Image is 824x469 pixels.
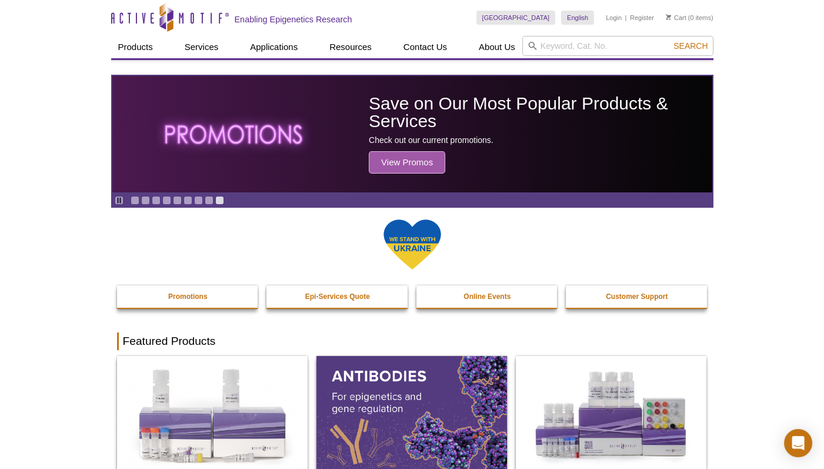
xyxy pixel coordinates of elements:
a: Toggle autoplay [115,196,124,205]
button: Search [670,41,711,51]
a: Go to slide 2 [141,196,150,205]
a: Login [606,14,622,22]
a: Register [630,14,654,22]
li: | [625,11,627,25]
a: Go to slide 3 [152,196,161,205]
div: Open Intercom Messenger [784,429,812,457]
a: Go to slide 7 [194,196,203,205]
a: English [561,11,594,25]
a: Go to slide 1 [131,196,139,205]
a: [GEOGRAPHIC_DATA] [476,11,556,25]
a: Contact Us [396,36,454,58]
a: About Us [472,36,522,58]
a: Go to slide 4 [162,196,171,205]
article: Save on Our Most Popular Products & Services [112,76,712,192]
a: Applications [243,36,305,58]
a: Services [178,36,226,58]
a: Promotions [117,285,259,308]
input: Keyword, Cat. No. [522,36,713,56]
strong: Promotions [168,292,208,301]
strong: Online Events [463,292,511,301]
span: Search [673,41,708,51]
li: (0 items) [666,11,713,25]
a: Go to slide 8 [205,196,213,205]
h2: Enabling Epigenetics Research [235,14,352,25]
img: We Stand With Ukraine [383,218,442,271]
h2: Featured Products [117,332,708,350]
a: Resources [322,36,379,58]
a: Products [111,36,160,58]
a: The word promotions written in all caps with a glowing effect Save on Our Most Popular Products &... [112,76,712,192]
a: Customer Support [566,285,708,308]
img: Your Cart [666,14,671,20]
strong: Customer Support [606,292,668,301]
a: Epi-Services Quote [266,285,409,308]
h2: Save on Our Most Popular Products & Services [369,95,706,130]
a: Cart [666,14,686,22]
p: Check out our current promotions. [369,135,706,145]
a: Go to slide 6 [184,196,192,205]
strong: Epi-Services Quote [305,292,370,301]
a: Go to slide 9 [215,196,224,205]
img: The word promotions written in all caps with a glowing effect [157,104,312,164]
a: Go to slide 5 [173,196,182,205]
a: Online Events [416,285,559,308]
span: View Promos [369,151,445,174]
